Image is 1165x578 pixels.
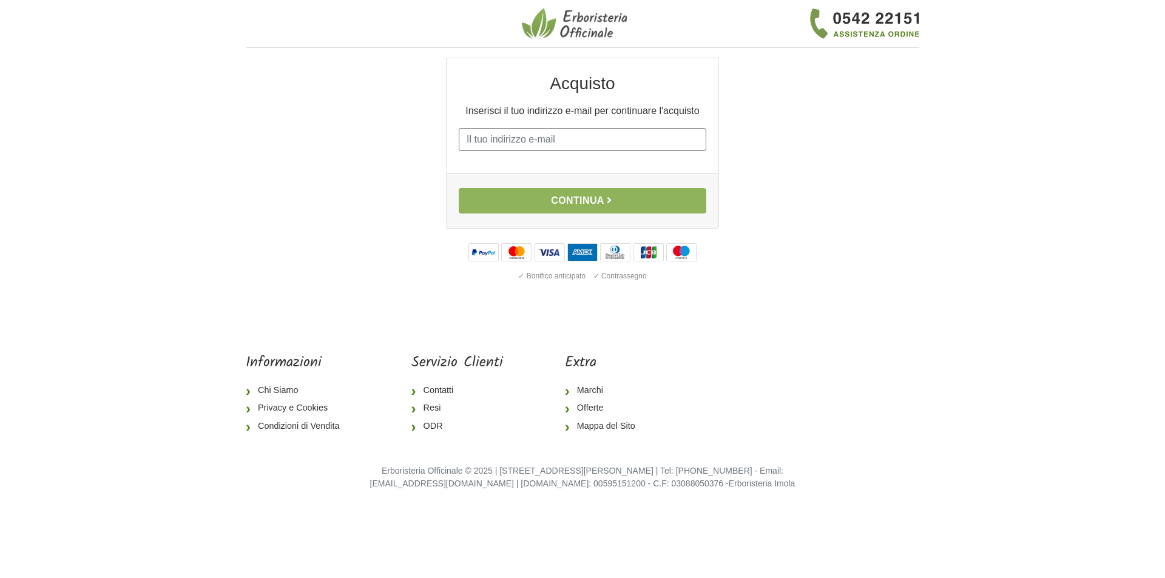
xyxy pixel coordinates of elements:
button: Continua [459,188,706,213]
a: Erboristeria Imola [729,479,795,488]
a: Offerte [565,399,645,417]
p: Inserisci il tuo indirizzo e-mail per continuare l'acquisto [459,104,706,118]
h2: Acquisto [459,73,706,94]
a: Resi [411,399,503,417]
a: Chi Siamo [246,381,349,400]
a: Mappa del Sito [565,417,645,435]
h5: Informazioni [246,354,349,372]
a: Contatti [411,381,503,400]
input: Il tuo indirizzo e-mail [459,128,706,151]
small: Erboristeria Officinale © 2025 | [STREET_ADDRESS][PERSON_NAME] | Tel: [PHONE_NUMBER] - Email: [EM... [370,466,795,489]
div: ✓ Bonifico anticipato [516,268,588,284]
a: Condizioni di Vendita [246,417,349,435]
a: Marchi [565,381,645,400]
img: Erboristeria Officinale [522,7,631,40]
iframe: fb:page Facebook Social Plugin [707,354,919,397]
a: ODR [411,417,503,435]
h5: Servizio Clienti [411,354,503,372]
h5: Extra [565,354,645,372]
div: ✓ Contrassegno [591,268,649,284]
a: Privacy e Cookies [246,399,349,417]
